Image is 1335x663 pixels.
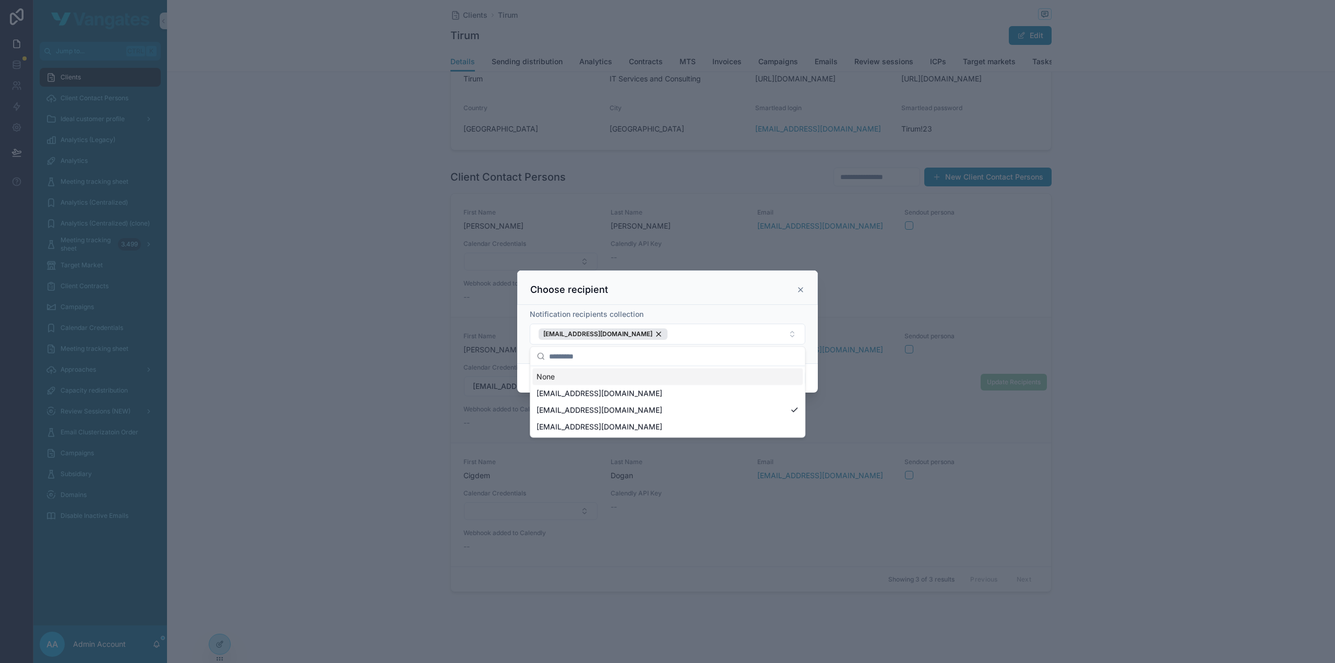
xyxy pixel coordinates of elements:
div: Suggestions [530,366,805,437]
span: [EMAIL_ADDRESS][DOMAIN_NAME] [537,388,662,398]
span: [EMAIL_ADDRESS][DOMAIN_NAME] [537,405,662,415]
h3: Choose recipient [530,283,608,296]
button: Select Button [530,324,805,345]
span: Notification recipients collection [530,310,643,318]
span: [EMAIL_ADDRESS][DOMAIN_NAME] [543,330,652,338]
div: None [532,368,803,385]
button: Unselect 409 [539,328,667,340]
span: [EMAIL_ADDRESS][DOMAIN_NAME] [537,421,662,432]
